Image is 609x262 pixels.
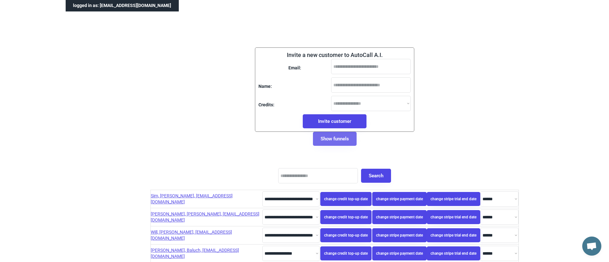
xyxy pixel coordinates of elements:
[372,210,427,224] button: change stripe payment date
[320,246,372,260] button: change credit top-up date
[258,83,272,90] div: Name:
[288,65,301,71] div: Email:
[427,210,480,224] button: change stripe trial end date
[258,102,274,108] div: Credits:
[427,192,480,206] button: change stripe trial end date
[372,246,427,260] button: change stripe payment date
[582,237,601,256] div: Open chat
[313,132,357,146] button: Show funnels
[372,228,427,242] button: change stripe payment date
[287,51,383,59] div: Invite a new customer to AutoCall A.I.
[361,169,391,183] button: Search
[303,114,366,128] button: Invite customer
[320,228,372,242] button: change credit top-up date
[427,228,480,242] button: change stripe trial end date
[151,229,262,242] div: Will, [PERSON_NAME], [EMAIL_ADDRESS][DOMAIN_NAME]
[66,3,179,9] div: logged in as: [EMAIL_ADDRESS][DOMAIN_NAME]
[320,192,372,206] button: change credit top-up date
[320,210,372,224] button: change credit top-up date
[151,193,262,205] div: Sim, [PERSON_NAME], [EMAIL_ADDRESS][DOMAIN_NAME]
[372,192,427,206] button: change stripe payment date
[151,247,262,260] div: [PERSON_NAME], Baluch, [EMAIL_ADDRESS][DOMAIN_NAME]
[151,211,262,223] div: [PERSON_NAME], [PERSON_NAME], [EMAIL_ADDRESS][DOMAIN_NAME]
[427,246,480,260] button: change stripe trial end date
